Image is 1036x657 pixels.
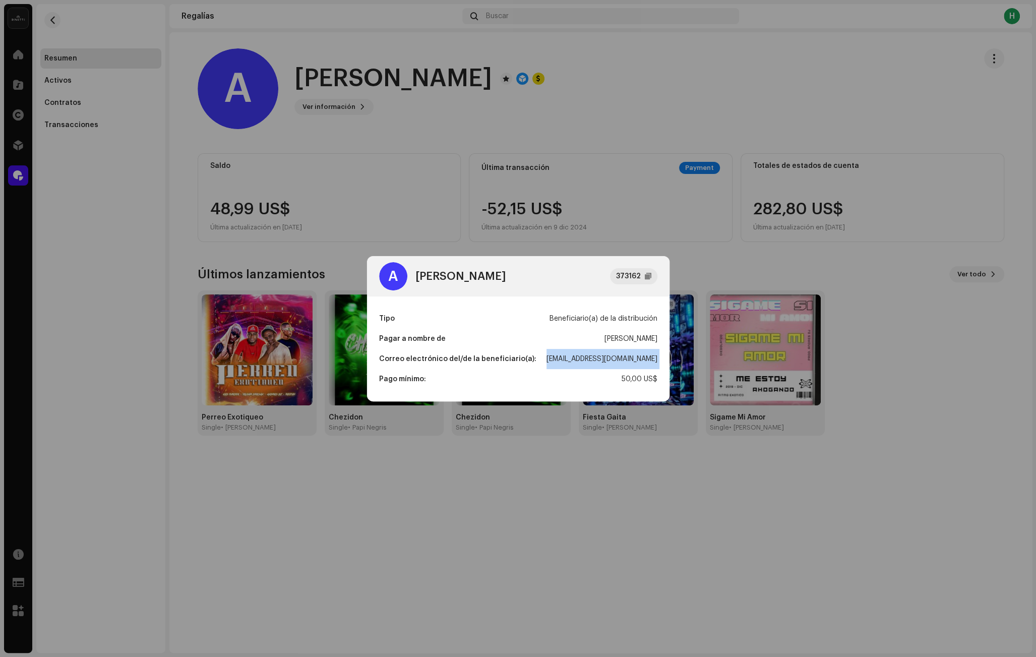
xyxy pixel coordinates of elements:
div: Pagar a nombre de [379,329,446,349]
div: 50,00 US$ [622,369,657,389]
div: Tipo [379,309,395,329]
div: [PERSON_NAME] [415,270,506,282]
div: Correo electrónico del/de la beneficiario(a): [379,349,536,369]
div: Pago mínimo: [379,369,426,389]
div: Beneficiario(a) de la distribución [550,309,657,329]
div: [PERSON_NAME] [604,329,657,349]
div: 373162 [616,270,641,282]
div: [EMAIL_ADDRESS][DOMAIN_NAME] [546,349,657,369]
div: A [379,262,407,290]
